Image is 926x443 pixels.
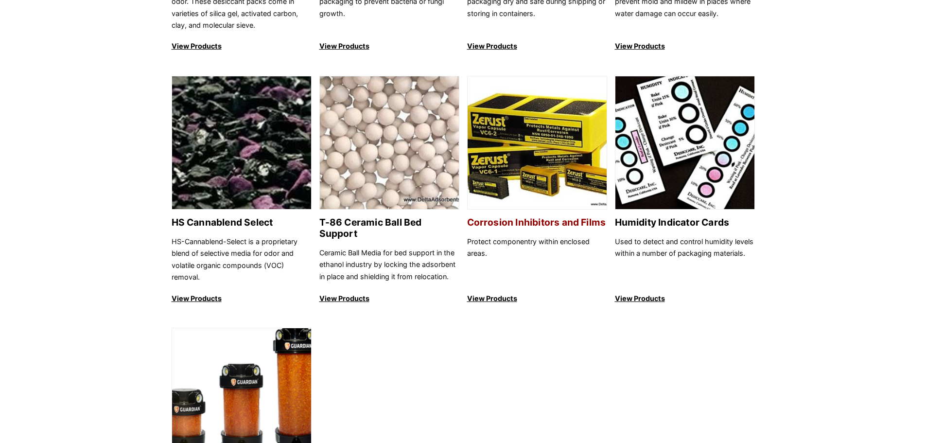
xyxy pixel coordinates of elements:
[172,40,312,52] p: View Products
[467,76,607,304] a: Corrosion Inhibitors and Films Corrosion Inhibitors and Films Protect componentry within enclosed...
[172,76,312,304] a: HS Cannablend Select HS Cannablend Select HS-Cannablend-Select is a proprietary blend of selectiv...
[319,247,459,284] p: Ceramic Ball Media for bed support in the ethanol industry by locking the adsorbent in place and ...
[172,236,312,284] p: HS-Cannablend-Select is a proprietary blend of selective media for odor and volatile organic comp...
[319,76,459,304] a: T-86 Ceramic Ball Bed Support T-86 Ceramic Ball Bed Support Ceramic Ball Media for bed support in...
[467,40,607,52] p: View Products
[468,76,607,210] img: Corrosion Inhibitors and Films
[615,293,755,304] p: View Products
[172,293,312,304] p: View Products
[319,217,459,239] h2: T-86 Ceramic Ball Bed Support
[615,76,754,210] img: Humidity Indicator Cards
[615,40,755,52] p: View Products
[615,217,755,228] h2: Humidity Indicator Cards
[172,76,311,210] img: HS Cannablend Select
[467,293,607,304] p: View Products
[320,76,459,210] img: T-86 Ceramic Ball Bed Support
[319,40,459,52] p: View Products
[615,76,755,304] a: Humidity Indicator Cards Humidity Indicator Cards Used to detect and control humidity levels with...
[172,217,312,228] h2: HS Cannablend Select
[467,217,607,228] h2: Corrosion Inhibitors and Films
[467,236,607,284] p: Protect componentry within enclosed areas.
[615,236,755,284] p: Used to detect and control humidity levels within a number of packaging materials.
[319,293,459,304] p: View Products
